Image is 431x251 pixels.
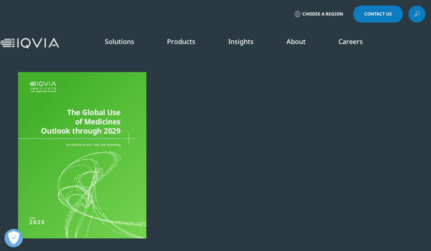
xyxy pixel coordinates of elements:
a: Careers [338,37,363,46]
button: 優先設定センターを開く [4,229,23,247]
a: About [286,37,306,46]
a: Products [167,37,195,46]
a: Solutions [105,37,134,46]
a: Contact Us [353,6,403,23]
span: Choose a Region [302,11,343,17]
span: Contact Us [364,12,392,16]
a: Insights [228,37,254,46]
nav: Primary [62,26,431,61]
